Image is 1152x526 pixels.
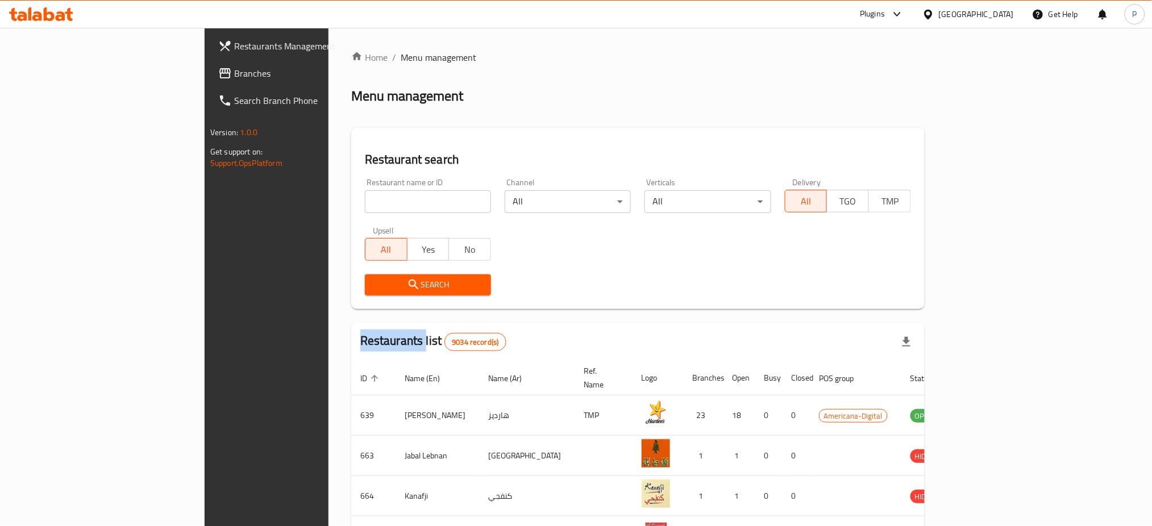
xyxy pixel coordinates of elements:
[210,125,238,140] span: Version:
[874,193,906,210] span: TMP
[868,190,911,212] button: TMP
[820,410,887,423] span: Americana-Digital
[831,193,864,210] span: TGO
[396,476,479,516] td: Kanafji
[240,125,257,140] span: 1.0.0
[910,450,945,463] span: HIDDEN
[405,371,455,385] span: Name (En)
[370,241,403,258] span: All
[351,51,925,64] nav: breadcrumb
[445,337,505,348] span: 9034 record(s)
[642,399,670,427] img: Hardee's
[412,241,445,258] span: Yes
[755,476,783,516] td: 0
[396,436,479,476] td: Jabal Lebnan
[910,490,945,503] span: HIDDEN
[783,476,810,516] td: 0
[783,395,810,436] td: 0
[210,144,263,159] span: Get support on:
[790,193,823,210] span: All
[785,190,827,212] button: All
[210,156,282,170] a: Support.OpsPlatform
[910,371,947,385] span: Status
[684,476,723,516] td: 1
[755,436,783,476] td: 0
[479,436,575,476] td: [GEOGRAPHIC_DATA]
[234,39,388,53] span: Restaurants Management
[755,395,783,436] td: 0
[642,439,670,467] img: Jabal Lebnan
[684,361,723,395] th: Branches
[939,8,1014,20] div: [GEOGRAPHIC_DATA]
[365,274,491,295] button: Search
[488,371,537,385] span: Name (Ar)
[633,361,684,395] th: Logo
[448,238,491,261] button: No
[642,479,670,508] img: Kanafji
[360,371,382,385] span: ID
[505,190,631,213] div: All
[209,87,397,114] a: Search Branch Phone
[644,190,771,213] div: All
[755,361,783,395] th: Busy
[407,238,450,261] button: Yes
[826,190,869,212] button: TGO
[365,238,407,261] button: All
[783,361,810,395] th: Closed
[209,32,397,60] a: Restaurants Management
[360,332,506,351] h2: Restaurants list
[910,490,945,503] div: HIDDEN
[374,278,482,292] span: Search
[575,395,633,436] td: TMP
[723,476,755,516] td: 1
[401,51,476,64] span: Menu management
[234,66,388,80] span: Branches
[209,60,397,87] a: Branches
[365,190,491,213] input: Search for restaurant name or ID..
[584,364,619,391] span: Ref. Name
[793,178,821,186] label: Delivery
[1133,8,1137,20] span: P
[234,94,388,107] span: Search Branch Phone
[723,395,755,436] td: 18
[479,476,575,516] td: كنفجي
[479,395,575,436] td: هارديز
[910,409,938,423] div: OPEN
[373,227,394,235] label: Upsell
[444,333,506,351] div: Total records count
[396,395,479,436] td: [PERSON_NAME]
[684,395,723,436] td: 23
[910,410,938,423] span: OPEN
[819,371,868,385] span: POS group
[723,361,755,395] th: Open
[860,7,885,21] div: Plugins
[723,436,755,476] td: 1
[783,436,810,476] td: 0
[684,436,723,476] td: 1
[454,241,486,258] span: No
[365,151,911,168] h2: Restaurant search
[893,328,920,356] div: Export file
[351,87,463,105] h2: Menu management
